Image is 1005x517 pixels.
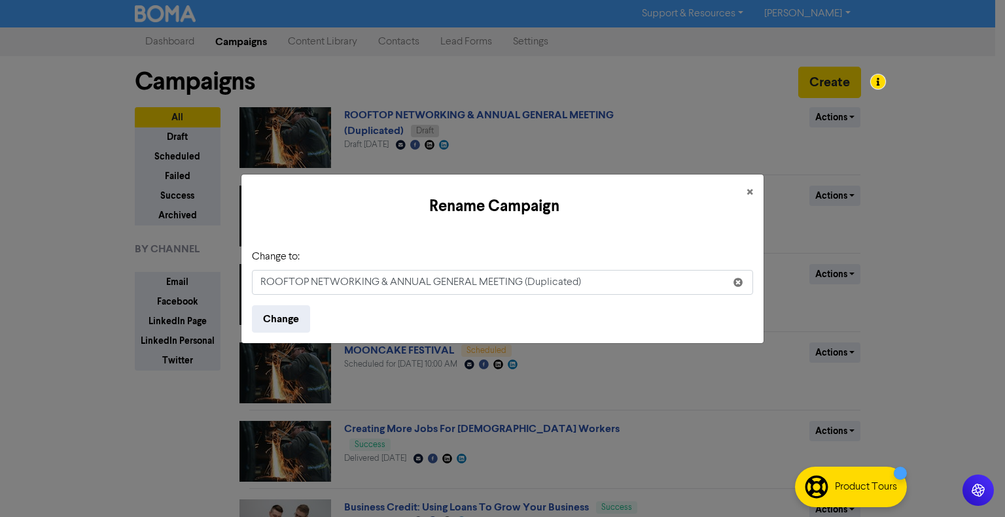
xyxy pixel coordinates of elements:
button: Change [252,305,310,333]
span: × [747,183,753,203]
h5: Rename Campaign [252,195,736,218]
label: Change to: [252,249,300,265]
button: Close [736,175,764,211]
iframe: Chat Widget [940,454,1005,517]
